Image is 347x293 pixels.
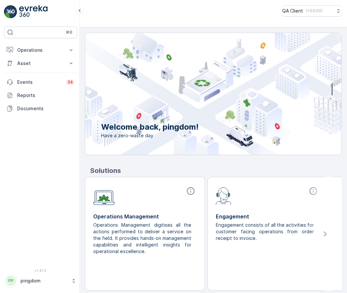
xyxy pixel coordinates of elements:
button: QA Client(+03:00) [282,5,342,16]
p: QA Client [282,8,303,14]
img: module-icon [93,186,115,205]
button: Asset [4,57,77,70]
p: Operations Management digitises all the actions performed to deliver a service on the field. It p... [93,222,191,255]
p: 34 [67,80,73,85]
a: Documents [4,102,77,115]
p: Events [17,79,62,85]
p: ⌘B [66,30,72,35]
p: Solutions [90,166,342,176]
p: Engagement consists of all the activities for customer facing operations from order receipt to in... [216,222,314,242]
p: Operations Management [93,212,197,220]
p: Operations [17,47,64,53]
button: Operations [4,44,77,57]
p: Asset [17,60,64,67]
a: Events34 [4,76,77,89]
span: Have a zero-waste day [101,132,199,139]
img: logo [4,5,17,18]
p: Reports [17,92,74,99]
p: Documents [17,105,74,112]
button: PPpingdom [4,274,77,288]
p: ( +03:00 ) [306,8,323,14]
img: module-icon [216,186,231,205]
p: pingdom [20,277,68,284]
img: logo_light-DOdMpM7g.png [19,5,48,18]
p: Engagement [216,212,319,220]
img: city illustration [56,33,341,155]
span: v 1.47.3 [4,269,77,273]
p: Welcome back, pingdom! [101,122,199,132]
div: PP [6,276,16,286]
a: Reports [4,89,77,102]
